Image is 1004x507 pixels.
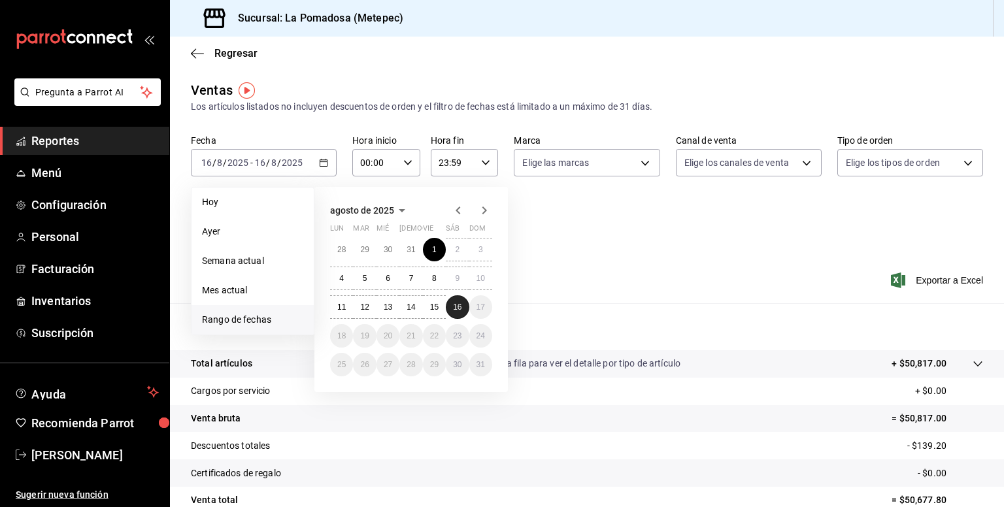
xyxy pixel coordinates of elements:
[477,360,485,369] abbr: 31 de agosto de 2025
[353,353,376,376] button: 26 de agosto de 2025
[469,267,492,290] button: 10 de agosto de 2025
[254,157,266,168] input: --
[376,324,399,348] button: 20 de agosto de 2025
[453,360,461,369] abbr: 30 de agosto de 2025
[894,272,983,288] button: Exportar a Excel
[446,267,469,290] button: 9 de agosto de 2025
[31,196,159,214] span: Configuración
[35,86,141,99] span: Pregunta a Parrot AI
[227,157,249,168] input: ----
[430,303,439,312] abbr: 15 de agosto de 2025
[399,238,422,261] button: 31 de julio de 2025
[455,245,460,254] abbr: 2 de agosto de 2025
[330,324,353,348] button: 18 de agosto de 2025
[330,267,353,290] button: 4 de agosto de 2025
[9,95,161,108] a: Pregunta a Parrot AI
[430,331,439,340] abbr: 22 de agosto de 2025
[384,360,392,369] abbr: 27 de agosto de 2025
[202,225,303,238] span: Ayer
[214,47,258,59] span: Regresar
[191,319,983,335] p: Resumen
[376,224,389,238] abbr: miércoles
[337,303,346,312] abbr: 11 de agosto de 2025
[469,295,492,319] button: 17 de agosto de 2025
[446,224,460,238] abbr: sábado
[431,136,499,145] label: Hora fin
[446,353,469,376] button: 30 de agosto de 2025
[31,260,159,278] span: Facturación
[399,267,422,290] button: 7 de agosto de 2025
[191,493,238,507] p: Venta total
[423,238,446,261] button: 1 de agosto de 2025
[407,360,415,369] abbr: 28 de agosto de 2025
[469,353,492,376] button: 31 de agosto de 2025
[360,303,369,312] abbr: 12 de agosto de 2025
[399,324,422,348] button: 21 de agosto de 2025
[384,303,392,312] abbr: 13 de agosto de 2025
[202,284,303,297] span: Mes actual
[191,384,271,398] p: Cargos por servicio
[384,245,392,254] abbr: 30 de julio de 2025
[469,238,492,261] button: 3 de agosto de 2025
[423,324,446,348] button: 22 de agosto de 2025
[239,82,255,99] button: Tooltip marker
[363,274,367,283] abbr: 5 de agosto de 2025
[463,357,680,370] p: Da clic en la fila para ver el detalle por tipo de artículo
[202,313,303,327] span: Rango de fechas
[330,203,410,218] button: agosto de 2025
[266,157,270,168] span: /
[892,493,983,507] p: = $50,677.80
[423,353,446,376] button: 29 de agosto de 2025
[144,34,154,44] button: open_drawer_menu
[353,267,376,290] button: 5 de agosto de 2025
[352,136,420,145] label: Hora inicio
[446,238,469,261] button: 2 de agosto de 2025
[202,195,303,209] span: Hoy
[892,357,946,370] p: + $50,817.00
[216,157,223,168] input: --
[31,292,159,310] span: Inventarios
[330,224,344,238] abbr: lunes
[337,331,346,340] abbr: 18 de agosto de 2025
[446,324,469,348] button: 23 de agosto de 2025
[407,245,415,254] abbr: 31 de julio de 2025
[846,156,940,169] span: Elige los tipos de orden
[477,303,485,312] abbr: 17 de agosto de 2025
[469,324,492,348] button: 24 de agosto de 2025
[353,324,376,348] button: 19 de agosto de 2025
[453,303,461,312] abbr: 16 de agosto de 2025
[423,295,446,319] button: 15 de agosto de 2025
[202,254,303,268] span: Semana actual
[339,274,344,283] abbr: 4 de agosto de 2025
[31,132,159,150] span: Reportes
[353,224,369,238] abbr: martes
[407,303,415,312] abbr: 14 de agosto de 2025
[478,245,483,254] abbr: 3 de agosto de 2025
[191,80,233,100] div: Ventas
[330,353,353,376] button: 25 de agosto de 2025
[227,10,403,26] h3: Sucursal: La Pomadosa (Metepec)
[684,156,789,169] span: Elige los canales de venta
[455,274,460,283] abbr: 9 de agosto de 2025
[31,446,159,464] span: [PERSON_NAME]
[281,157,303,168] input: ----
[399,295,422,319] button: 14 de agosto de 2025
[201,157,212,168] input: --
[384,331,392,340] abbr: 20 de agosto de 2025
[31,414,159,432] span: Recomienda Parrot
[360,245,369,254] abbr: 29 de julio de 2025
[31,384,142,400] span: Ayuda
[837,136,983,145] label: Tipo de orden
[191,439,270,453] p: Descuentos totales
[423,224,433,238] abbr: viernes
[430,360,439,369] abbr: 29 de agosto de 2025
[477,331,485,340] abbr: 24 de agosto de 2025
[31,164,159,182] span: Menú
[423,267,446,290] button: 8 de agosto de 2025
[915,384,983,398] p: + $0.00
[514,136,660,145] label: Marca
[376,238,399,261] button: 30 de julio de 2025
[386,274,390,283] abbr: 6 de agosto de 2025
[223,157,227,168] span: /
